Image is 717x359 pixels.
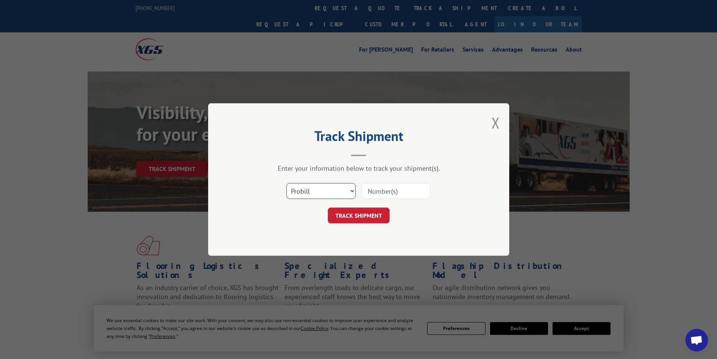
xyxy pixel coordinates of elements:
button: TRACK SHIPMENT [328,208,390,223]
h2: Track Shipment [246,131,472,145]
div: Enter your information below to track your shipment(s). [246,164,472,173]
div: Open chat [685,329,708,351]
button: Close modal [492,113,500,133]
input: Number(s) [361,183,431,199]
